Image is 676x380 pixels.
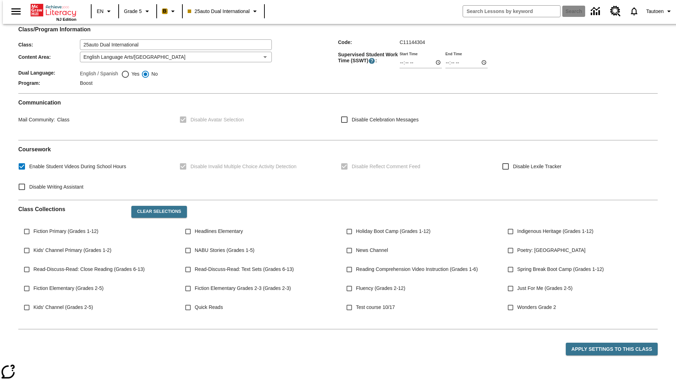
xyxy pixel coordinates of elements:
[195,285,291,292] span: Fiction Elementary Grades 2-3 (Grades 2-3)
[18,54,80,60] span: Content Area :
[56,17,76,21] span: NJ Edition
[646,8,664,15] span: Tautoen
[517,228,593,235] span: Indigenous Heritage (Grades 1-12)
[55,117,69,122] span: Class
[18,26,658,33] h2: Class/Program Information
[190,116,244,123] span: Disable Avatar Selection
[31,3,76,17] a: Home
[338,39,400,45] span: Code :
[80,80,93,86] span: Boost
[190,163,296,170] span: Disable Invalid Multiple Choice Activity Detection
[33,285,104,292] span: Fiction Elementary (Grades 2-5)
[18,146,658,153] h2: Course work
[124,8,142,15] span: Grade 5
[29,183,83,191] span: Disable Writing Assistant
[33,228,98,235] span: Fiction Primary (Grades 1-12)
[94,5,116,18] button: Language: EN, Select a language
[566,343,658,356] button: Apply Settings to this Class
[356,247,388,254] span: News Channel
[6,1,26,22] button: Open side menu
[195,228,243,235] span: Headlines Elementary
[517,247,586,254] span: Poetry: [GEOGRAPHIC_DATA]
[356,266,478,273] span: Reading Comprehension Video Instruction (Grades 1-6)
[517,304,556,311] span: Wonders Grade 2
[31,2,76,21] div: Home
[18,146,658,194] div: Coursework
[80,39,272,50] input: Class
[80,52,272,62] div: English Language Arts/[GEOGRAPHIC_DATA]
[33,266,145,273] span: Read-Discuss-Read: Close Reading (Grades 6-13)
[97,8,104,15] span: EN
[352,163,420,170] span: Disable Reflect Comment Feed
[368,57,375,64] button: Supervised Student Work Time is the timeframe when students can take LevelSet and when lessons ar...
[185,5,262,18] button: Class: 25auto Dual International, Select your class
[356,304,395,311] span: Test course 10/17
[352,116,419,123] span: Disable Celebration Messages
[18,33,658,88] div: Class/Program Information
[643,5,676,18] button: Profile/Settings
[18,206,126,213] h2: Class Collections
[33,247,111,254] span: Kids' Channel Primary (Grades 1-2)
[356,228,431,235] span: Holiday Boot Camp (Grades 1-12)
[463,6,560,17] input: search field
[513,163,562,170] span: Disable Lexile Tracker
[517,266,604,273] span: Spring Break Boot Camp (Grades 1-12)
[80,70,118,78] label: English / Spanish
[18,117,55,122] span: Mail Community :
[517,323,556,330] span: Wonders Grade 3
[163,7,167,15] span: B
[18,80,80,86] span: Program :
[195,247,255,254] span: NABU Stories (Grades 1-5)
[587,2,606,21] a: Data Center
[356,323,419,330] span: NJSLA-ELA Smart (Grade 3)
[400,39,425,45] span: C11144304
[18,99,658,134] div: Communication
[517,285,572,292] span: Just For Me (Grades 2-5)
[131,206,187,218] button: Clear Selections
[18,200,658,323] div: Class Collections
[338,52,400,64] span: Supervised Student Work Time (SSWT) :
[195,323,281,330] span: NJSLA-ELA Prep Boot Camp (Grade 3)
[195,266,294,273] span: Read-Discuss-Read: Text Sets (Grades 6-13)
[159,5,180,18] button: Boost Class color is peach. Change class color
[121,5,154,18] button: Grade: Grade 5, Select a grade
[195,304,223,311] span: Quick Reads
[400,51,418,56] label: Start Time
[606,2,625,21] a: Resource Center, Will open in new tab
[18,42,80,47] span: Class :
[18,99,658,106] h2: Communication
[33,304,93,311] span: Kids' Channel (Grades 2-5)
[188,8,250,15] span: 25auto Dual International
[18,70,80,76] span: Dual Language :
[150,70,158,78] span: No
[445,51,462,56] label: End Time
[356,285,405,292] span: Fluency (Grades 2-12)
[625,2,643,20] a: Notifications
[130,70,139,78] span: Yes
[29,163,126,170] span: Enable Student Videos During School Hours
[33,323,97,330] span: WordStudio 2-5 (Grades 2-5)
